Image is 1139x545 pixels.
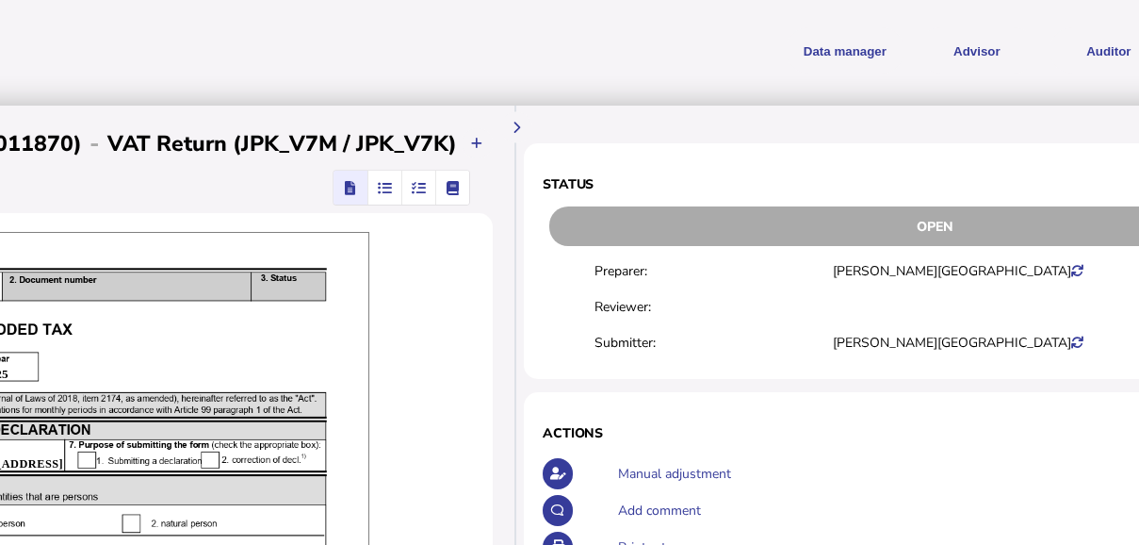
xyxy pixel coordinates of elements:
[500,112,531,143] button: Hide
[918,27,1036,74] button: Shows a dropdown of VAT Advisor options
[594,262,833,280] div: Preparer:
[833,262,1071,280] div: [PERSON_NAME][GEOGRAPHIC_DATA]
[462,128,493,159] button: Upload transactions
[82,128,107,158] div: -
[594,334,833,352] div: Submitter:
[543,458,574,489] button: Make an adjustment to this return.
[1071,336,1084,349] button: Sync Submitter with company setup
[1071,264,1084,277] button: Sync Preparer with company setup
[786,27,904,74] button: Shows a dropdown of Data manager options
[594,298,833,316] div: Reviewer:
[833,334,1071,352] div: [PERSON_NAME][GEOGRAPHIC_DATA]
[107,129,457,158] h2: VAT Return (JPK_V7M / JPK_V7K)
[334,171,367,205] mat-button-toggle: Return view
[367,171,401,205] mat-button-toggle: Reconcilliation view by document
[435,171,469,205] mat-button-toggle: Ledger
[401,171,435,205] mat-button-toggle: Reconcilliation view by tax code
[543,495,574,526] button: Make a comment in the activity log.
